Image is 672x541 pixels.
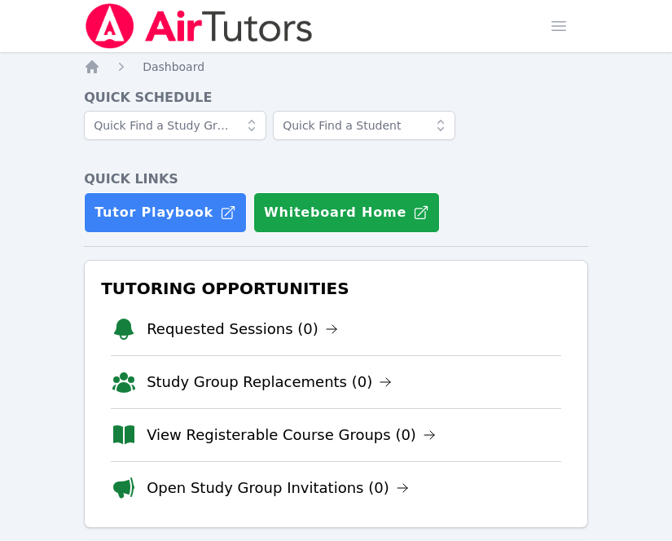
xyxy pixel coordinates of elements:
[147,318,338,341] a: Requested Sessions (0)
[253,192,440,233] button: Whiteboard Home
[143,60,204,73] span: Dashboard
[84,169,588,189] h4: Quick Links
[84,59,588,75] nav: Breadcrumb
[84,3,314,49] img: Air Tutors
[84,192,247,233] a: Tutor Playbook
[147,371,392,394] a: Study Group Replacements (0)
[84,88,588,108] h4: Quick Schedule
[143,59,204,75] a: Dashboard
[147,477,409,499] a: Open Study Group Invitations (0)
[84,111,266,140] input: Quick Find a Study Group
[273,111,455,140] input: Quick Find a Student
[98,274,574,303] h3: Tutoring Opportunities
[147,424,436,446] a: View Registerable Course Groups (0)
